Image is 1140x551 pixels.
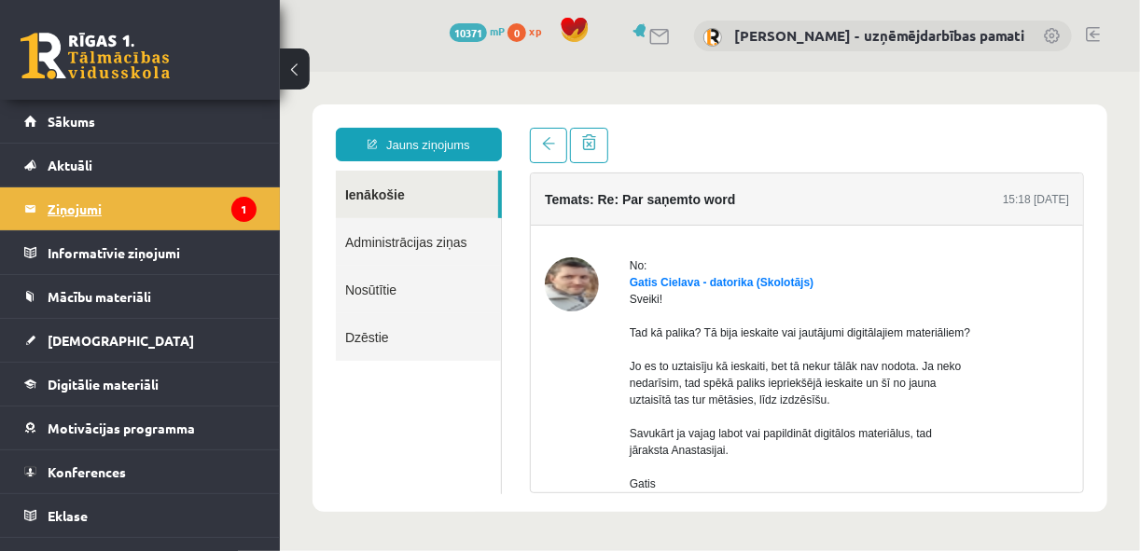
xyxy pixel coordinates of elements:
[450,23,487,42] span: 10371
[48,288,151,305] span: Mācību materiāli
[350,186,690,202] div: No:
[56,241,221,289] a: Dzēstie
[265,186,319,240] img: Gatis Cielava - datorika
[734,26,1024,45] a: [PERSON_NAME] - uzņēmējdarbības pamati
[265,120,455,135] h4: Temats: Re: Par saņemto word
[24,231,257,274] a: Informatīvie ziņojumi
[24,494,257,537] a: Eklase
[48,463,126,480] span: Konferences
[24,100,257,143] a: Sākums
[48,376,159,393] span: Digitālie materiāli
[507,23,526,42] span: 0
[24,406,257,449] a: Motivācijas programma
[24,275,257,318] a: Mācību materiāli
[723,119,789,136] div: 15:18 [DATE]
[48,420,195,436] span: Motivācijas programma
[21,33,170,79] a: Rīgas 1. Tālmācības vidusskola
[507,23,550,38] a: 0 xp
[703,28,722,47] img: Solvita Kozlovska - uzņēmējdarbības pamati
[48,507,88,524] span: Eklase
[48,332,194,349] span: [DEMOGRAPHIC_DATA]
[56,99,218,146] a: Ienākošie
[529,23,541,38] span: xp
[56,194,221,241] a: Nosūtītie
[48,157,92,173] span: Aktuāli
[48,231,257,274] legend: Informatīvie ziņojumi
[490,23,505,38] span: mP
[350,204,534,217] a: Gatis Cielava - datorika (Skolotājs)
[450,23,505,38] a: 10371 mP
[56,56,222,90] a: Jauns ziņojums
[350,219,690,420] div: Sveiki! Tad kā palika? Tā bija ieskaite vai jautājumi digitālajiem materiāliem? Jo es to uztaisīj...
[24,144,257,186] a: Aktuāli
[48,113,95,130] span: Sākums
[24,319,257,362] a: [DEMOGRAPHIC_DATA]
[56,146,221,194] a: Administrācijas ziņas
[48,187,257,230] legend: Ziņojumi
[24,450,257,493] a: Konferences
[24,363,257,406] a: Digitālie materiāli
[24,187,257,230] a: Ziņojumi1
[231,197,257,222] i: 1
